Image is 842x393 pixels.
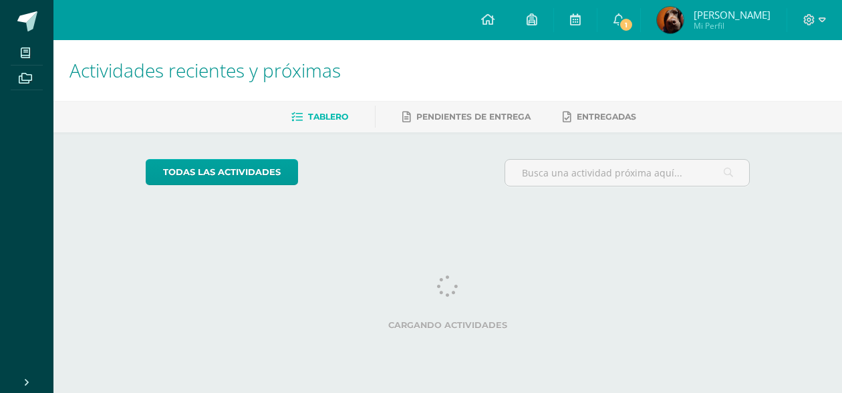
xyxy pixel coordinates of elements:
span: Mi Perfil [694,20,770,31]
a: Pendientes de entrega [402,106,531,128]
input: Busca una actividad próxima aquí... [505,160,750,186]
span: Entregadas [577,112,636,122]
img: cfb03ecccc0155878a67c8bac78d8a99.png [657,7,684,33]
a: todas las Actividades [146,159,298,185]
span: 1 [619,17,634,32]
label: Cargando actividades [146,320,750,330]
span: Actividades recientes y próximas [69,57,341,83]
a: Tablero [291,106,348,128]
span: Tablero [308,112,348,122]
span: Pendientes de entrega [416,112,531,122]
span: [PERSON_NAME] [694,8,770,21]
a: Entregadas [563,106,636,128]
